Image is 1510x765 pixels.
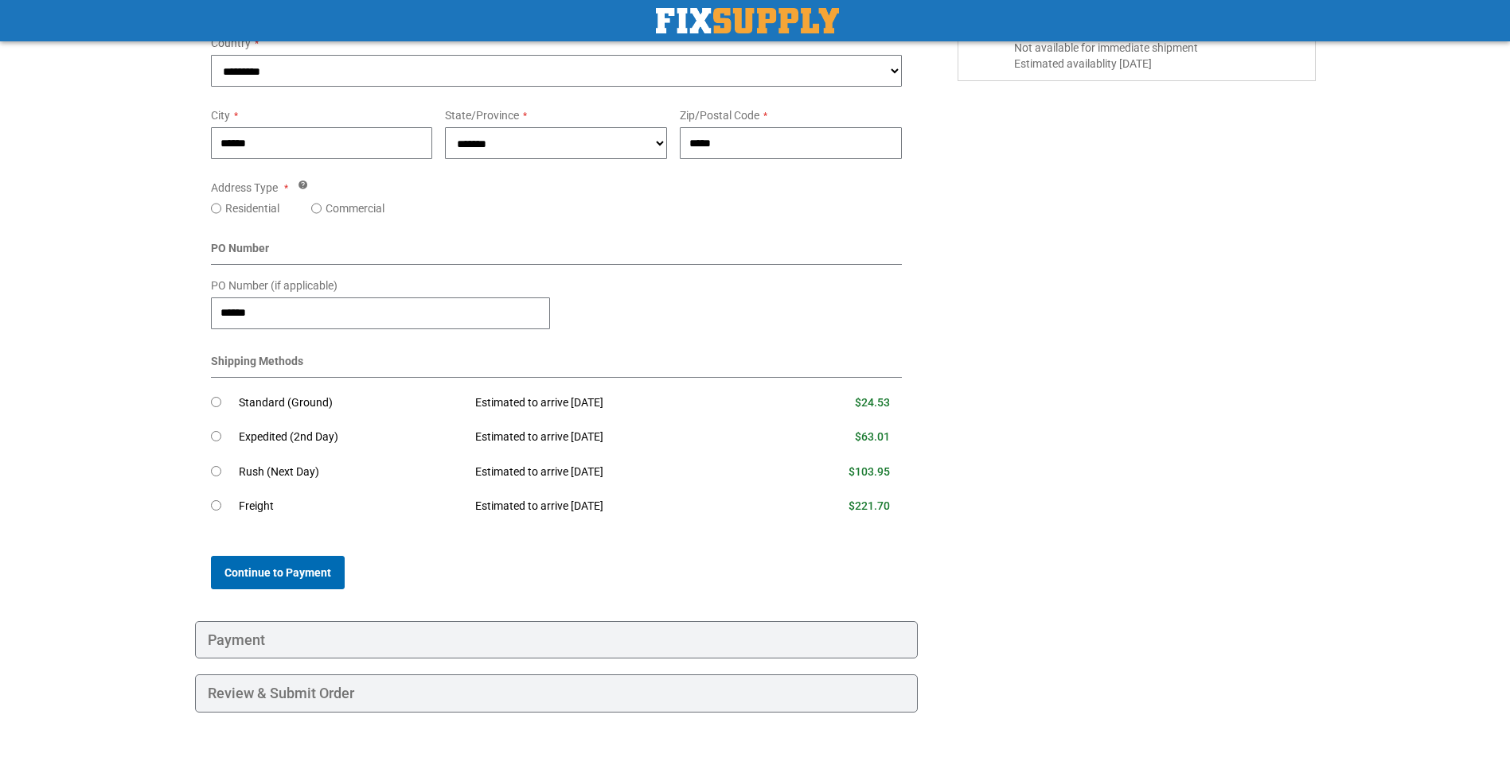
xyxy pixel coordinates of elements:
td: Rush (Next Day) [239,455,464,490]
td: Estimated to arrive [DATE] [463,386,771,421]
label: Residential [225,200,279,216]
div: Payment [195,621,919,659]
img: Fix Industrial Supply [656,8,839,33]
td: Estimated to arrive [DATE] [463,455,771,490]
div: PO Number [211,240,903,265]
span: State/Province [445,109,519,122]
span: $103.95 [849,465,890,478]
span: PO Number (if applicable) [211,279,338,292]
span: Continue to Payment [224,566,331,579]
span: Zip/Postal Code [680,109,759,122]
a: store logo [656,8,839,33]
div: Review & Submit Order [195,674,919,713]
span: $63.01 [855,430,890,443]
span: Country [211,37,251,49]
div: Shipping Methods [211,353,903,378]
button: Continue to Payment [211,556,345,589]
label: Commercial [326,200,384,216]
span: $24.53 [855,396,890,409]
span: Address Type [211,181,278,194]
td: Freight [239,489,464,524]
td: Estimated to arrive [DATE] [463,420,771,455]
td: Expedited (2nd Day) [239,420,464,455]
td: Standard (Ground) [239,386,464,421]
span: $221.70 [849,499,890,512]
span: Not available for immediate shipment [1014,40,1301,56]
td: Estimated to arrive [DATE] [463,489,771,524]
span: City [211,109,230,122]
span: Estimated availablity [DATE] [1014,56,1301,72]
